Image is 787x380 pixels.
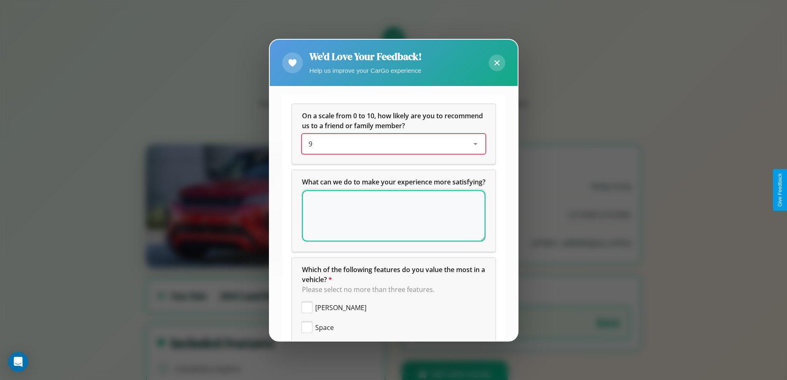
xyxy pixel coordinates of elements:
div: Open Intercom Messenger [8,352,28,372]
span: Which of the following features do you value the most in a vehicle? [302,265,487,284]
div: On a scale from 0 to 10, how likely are you to recommend us to a friend or family member? [292,104,495,164]
p: Help us improve your CarGo experience [309,65,422,76]
span: On a scale from 0 to 10, how likely are you to recommend us to a friend or family member? [302,111,485,130]
span: [PERSON_NAME] [315,303,366,313]
span: What can we do to make your experience more satisfying? [302,177,485,186]
span: Space [315,323,334,332]
div: Give Feedback [777,173,783,207]
h2: We'd Love Your Feedback! [309,50,422,63]
span: Please select no more than three features. [302,285,435,294]
span: 9 [309,139,312,148]
h5: On a scale from 0 to 10, how likely are you to recommend us to a friend or family member? [302,111,485,131]
div: On a scale from 0 to 10, how likely are you to recommend us to a friend or family member? [302,134,485,154]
